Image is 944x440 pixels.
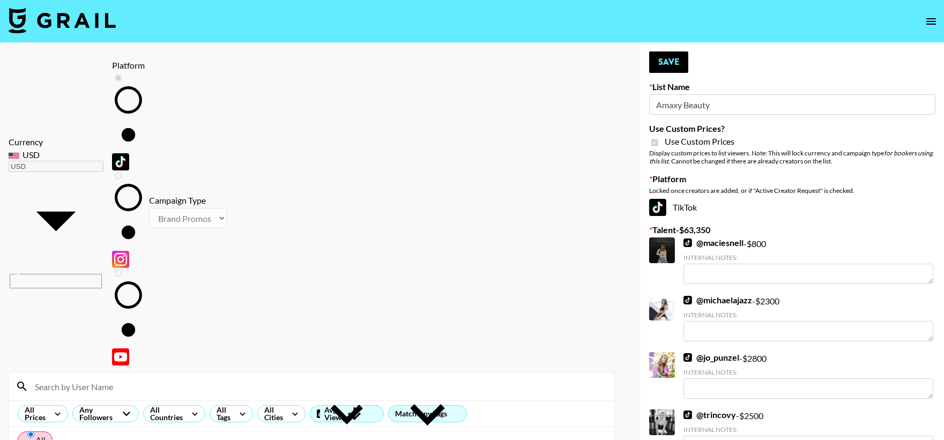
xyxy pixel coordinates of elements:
div: Campaign Type [149,195,227,206]
a: @maciesnell [683,237,744,248]
a: @michaelajazz [683,295,752,305]
div: Internal Notes: [683,426,933,434]
div: Locked once creators are added, or if "Active Creator Request" is checked. [649,187,935,195]
img: TikTok [649,199,666,216]
div: Internal Notes: [683,368,933,376]
div: Platform [112,60,145,71]
label: Platform [649,174,935,184]
img: TikTok [683,296,692,304]
em: for bookers using this list [649,149,933,165]
input: Search by User Name [28,378,608,395]
img: TikTok [112,153,129,170]
input: YouTube [115,270,122,277]
input: TikTok [115,74,122,81]
div: All Countries [144,406,185,422]
label: Talent - $ 63,350 [649,225,935,235]
div: Any Followers [73,406,115,422]
div: - $ 2800 [683,352,933,399]
div: - $ 800 [683,237,933,284]
img: Grail Talent [9,8,116,33]
button: Save [649,51,688,73]
div: Display custom prices to list viewers. Note: This will lock currency and campaign type . Cannot b... [649,149,935,165]
div: All Prices [18,406,48,422]
div: Currency [9,137,103,147]
div: List locked to TikTok. [112,73,145,366]
a: @jo_punzel [683,352,739,363]
div: Internal Notes: [683,311,933,319]
img: TikTok [683,238,692,247]
label: List Name [649,81,935,92]
div: - $ 2300 [683,295,933,341]
div: TikTok [649,199,935,216]
div: All Cities [258,406,285,422]
a: @trincovy [683,409,736,420]
img: YouTube [112,348,129,366]
label: Use Custom Prices? [649,123,935,134]
span: Use Custom Prices [665,136,734,147]
img: TikTok [683,411,692,419]
img: TikTok [683,353,692,362]
div: USD [9,150,103,160]
img: Instagram [112,251,129,268]
div: Currency is locked to USD [9,150,103,289]
input: Instagram [115,172,122,179]
button: open drawer [920,11,942,32]
div: All Tags [210,406,233,422]
input: All [27,431,34,438]
div: Internal Notes: [683,253,933,262]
